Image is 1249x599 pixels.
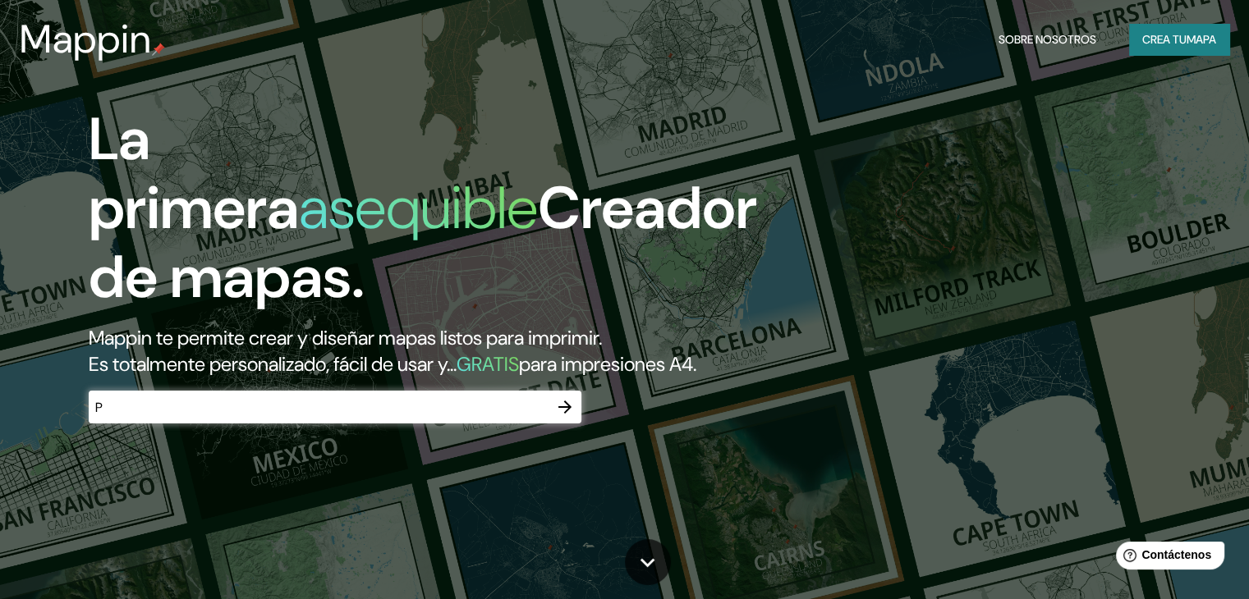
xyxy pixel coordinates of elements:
font: Mappin te permite crear y diseñar mapas listos para imprimir. [89,325,602,350]
font: Creador de mapas. [89,170,757,315]
font: Es totalmente personalizado, fácil de usar y... [89,351,457,377]
font: La primera [89,101,299,246]
font: mapa [1187,32,1216,47]
iframe: Lanzador de widgets de ayuda [1103,535,1231,581]
font: Sobre nosotros [999,32,1096,47]
button: Sobre nosotros [992,24,1103,55]
font: asequible [299,170,538,246]
font: Mappin [20,13,152,65]
input: Elige tu lugar favorito [89,398,549,417]
button: Crea tumapa [1129,24,1229,55]
font: Crea tu [1142,32,1187,47]
img: pin de mapeo [152,43,165,56]
font: GRATIS [457,351,519,377]
font: para impresiones A4. [519,351,696,377]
